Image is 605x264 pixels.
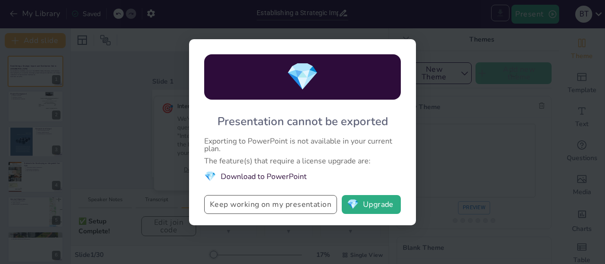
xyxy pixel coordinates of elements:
[204,170,216,184] span: diamond
[204,157,401,165] div: The feature(s) that require a license upgrade are:
[204,137,401,153] div: Exporting to PowerPoint is not available in your current plan.
[204,195,337,214] button: Keep working on my presentation
[286,57,319,97] span: diamond
[217,113,388,130] div: Presentation cannot be exported
[347,200,359,209] span: diamond
[342,195,401,214] button: diamondUpgrade
[204,170,401,184] li: Download to PowerPoint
